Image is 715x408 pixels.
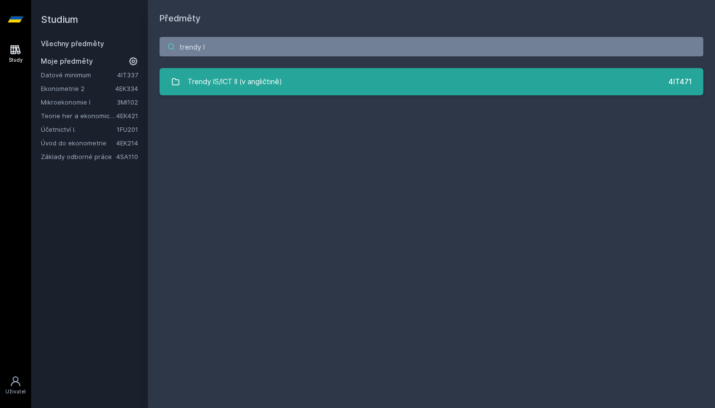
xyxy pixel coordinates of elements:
a: 3MI102 [117,98,138,106]
a: Ekonometrie 2 [41,84,115,93]
a: Datové minimum [41,70,117,80]
div: Study [9,56,23,64]
a: Uživatel [2,371,29,400]
a: Účetnictví I. [41,124,117,134]
div: 4IT471 [668,77,692,87]
div: Uživatel [5,388,26,395]
div: Trendy IS/ICT II (v angličtině) [188,72,282,91]
h1: Předměty [160,12,703,25]
a: 4SA110 [116,153,138,160]
a: 4EK214 [116,139,138,147]
a: 4IT337 [117,71,138,79]
a: Všechny předměty [41,39,104,48]
span: Moje předměty [41,56,93,66]
a: Study [2,39,29,69]
a: Základy odborné práce [41,152,116,161]
a: 4EK421 [116,112,138,120]
a: Trendy IS/ICT II (v angličtině) 4IT471 [160,68,703,95]
a: Úvod do ekonometrie [41,138,116,148]
a: Mikroekonomie I [41,97,117,107]
a: 1FU201 [117,125,138,133]
input: Název nebo ident předmětu… [160,37,703,56]
a: Teorie her a ekonomické rozhodování [41,111,116,121]
a: 4EK334 [115,85,138,92]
